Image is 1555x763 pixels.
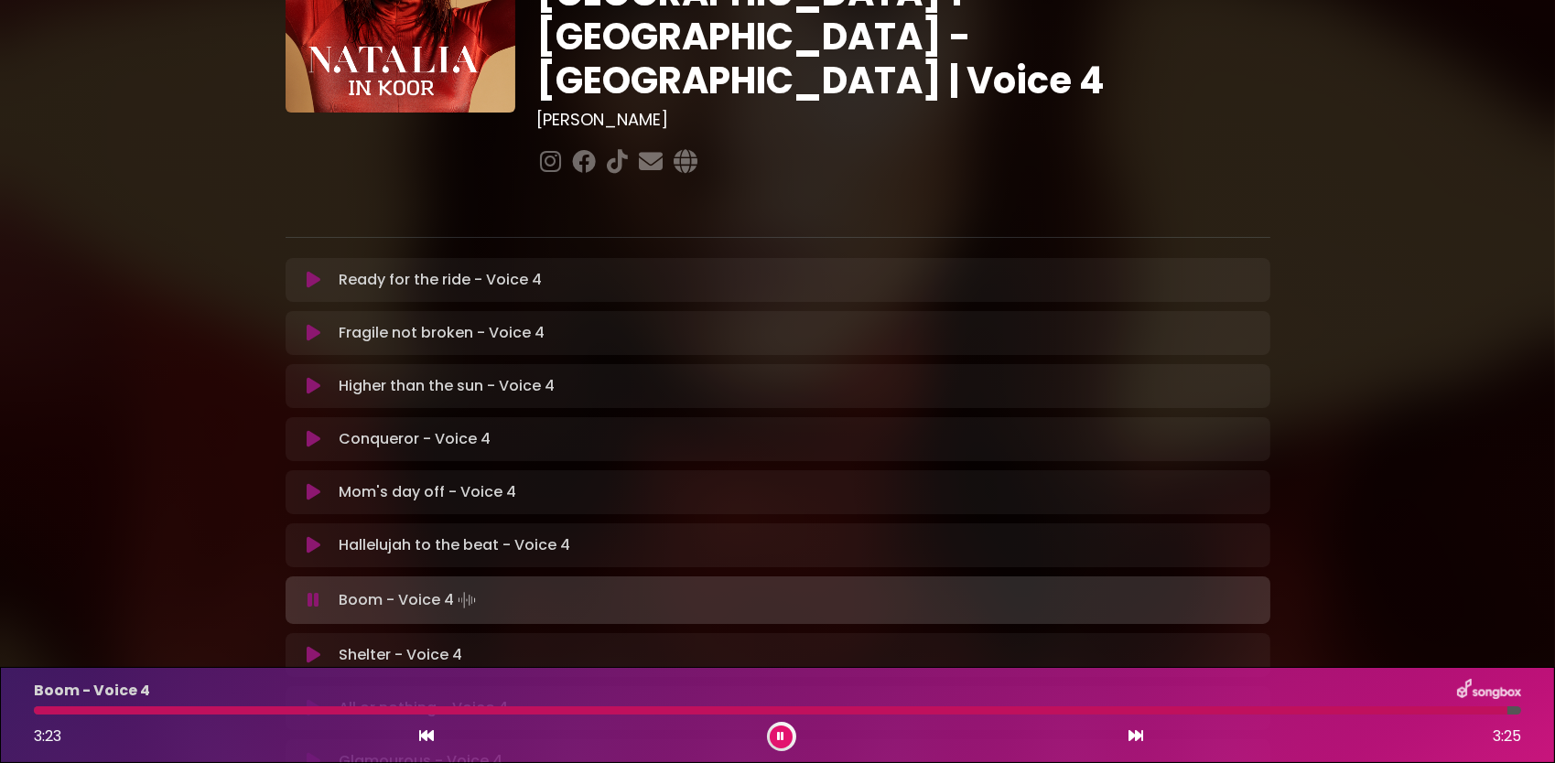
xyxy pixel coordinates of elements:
span: 3:23 [34,725,61,747]
h3: [PERSON_NAME] [537,110,1270,130]
p: Fragile not broken - Voice 4 [339,322,545,344]
p: Ready for the ride - Voice 4 [339,269,542,291]
img: waveform4.gif [454,587,480,613]
span: 3:25 [1493,725,1521,747]
p: Higher than the sun - Voice 4 [339,375,555,397]
p: Boom - Voice 4 [339,587,480,613]
p: Boom - Voice 4 [34,680,150,702]
p: Conqueror - Voice 4 [339,428,491,450]
p: Shelter - Voice 4 [339,644,462,666]
img: songbox-logo-white.png [1457,679,1521,703]
p: Hallelujah to the beat - Voice 4 [339,534,570,556]
p: Mom's day off - Voice 4 [339,481,516,503]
